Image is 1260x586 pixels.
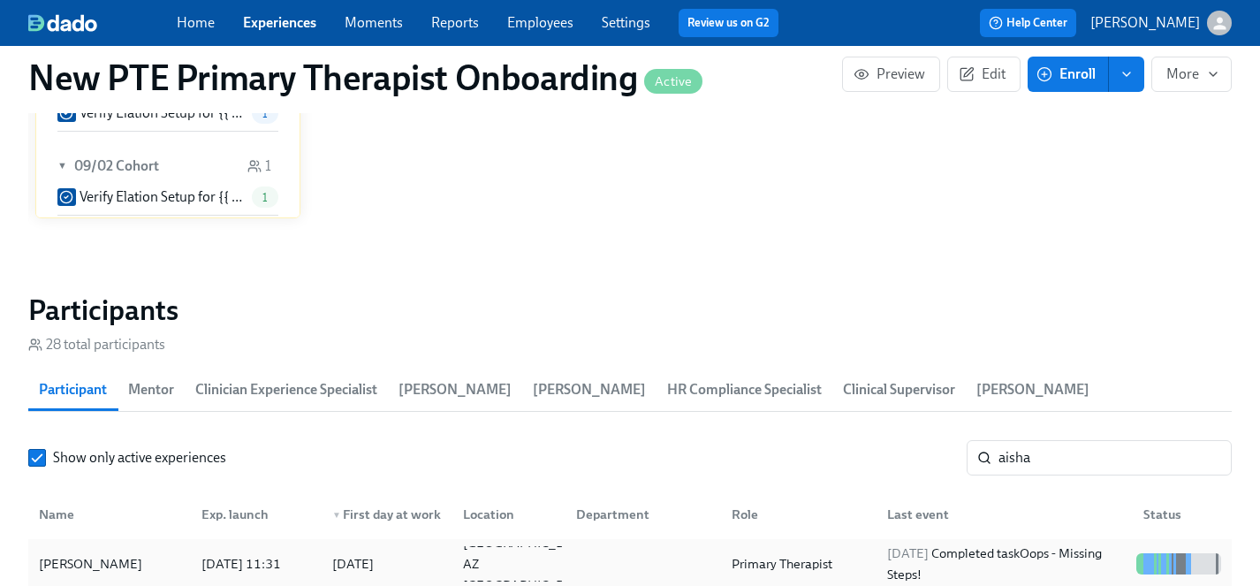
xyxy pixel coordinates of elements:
[325,504,449,525] div: First day at work
[28,14,177,32] a: dado
[80,187,245,207] p: Verify Elation Setup for {{ participant.fullName }}
[857,65,925,83] span: Preview
[880,543,1129,585] div: Completed task Oops - Missing Steps!
[679,9,778,37] button: Review us on G2
[602,14,650,31] a: Settings
[195,377,377,402] span: Clinician Experience Specialist
[507,14,573,31] a: Employees
[252,191,278,204] span: 1
[431,14,479,31] a: Reports
[398,377,512,402] span: [PERSON_NAME]
[28,57,702,99] h1: New PTE Primary Therapist Onboarding
[644,75,702,88] span: Active
[1166,65,1217,83] span: More
[998,440,1232,476] input: Search by name
[28,14,97,32] img: dado
[80,103,245,123] p: Verify Elation Setup for {{ participant.fullName }}
[318,497,449,532] div: ▼First day at work
[717,497,873,532] div: Role
[980,9,1076,37] button: Help Center
[976,377,1089,402] span: [PERSON_NAME]
[1028,57,1109,92] button: Enroll
[1090,13,1200,33] p: [PERSON_NAME]
[843,377,955,402] span: Clinical Supervisor
[252,107,278,120] span: 1
[687,14,770,32] a: Review us on G2
[1090,11,1232,35] button: [PERSON_NAME]
[39,377,107,402] span: Participant
[194,504,318,525] div: Exp. launch
[887,545,929,561] span: [DATE]
[32,504,187,525] div: Name
[74,156,159,176] h6: 09/02 Cohort
[569,504,717,525] div: Department
[247,156,271,176] div: 1
[332,553,374,575] div: [DATE]
[667,377,822,402] span: HR Compliance Specialist
[332,511,341,520] span: ▼
[1129,497,1228,532] div: Status
[194,553,318,575] div: [DATE] 11:31
[1109,57,1144,92] button: enroll
[128,377,174,402] span: Mentor
[725,553,873,575] div: Primary Therapist
[1151,57,1232,92] button: More
[873,497,1129,532] div: Last event
[1040,65,1096,83] span: Enroll
[725,504,873,525] div: Role
[449,497,562,532] div: Location
[562,497,717,532] div: Department
[53,448,226,468] span: Show only active experiences
[533,377,646,402] span: [PERSON_NAME]
[880,504,1129,525] div: Last event
[947,57,1021,92] button: Edit
[28,335,165,354] div: 28 total participants
[962,65,1006,83] span: Edit
[456,504,562,525] div: Location
[243,14,316,31] a: Experiences
[1136,504,1228,525] div: Status
[842,57,940,92] button: Preview
[187,497,318,532] div: Exp. launch
[28,293,1232,328] h2: Participants
[989,14,1067,32] span: Help Center
[177,14,215,31] a: Home
[57,156,70,176] span: ▼
[32,497,187,532] div: Name
[345,14,403,31] a: Moments
[32,553,149,575] div: [PERSON_NAME]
